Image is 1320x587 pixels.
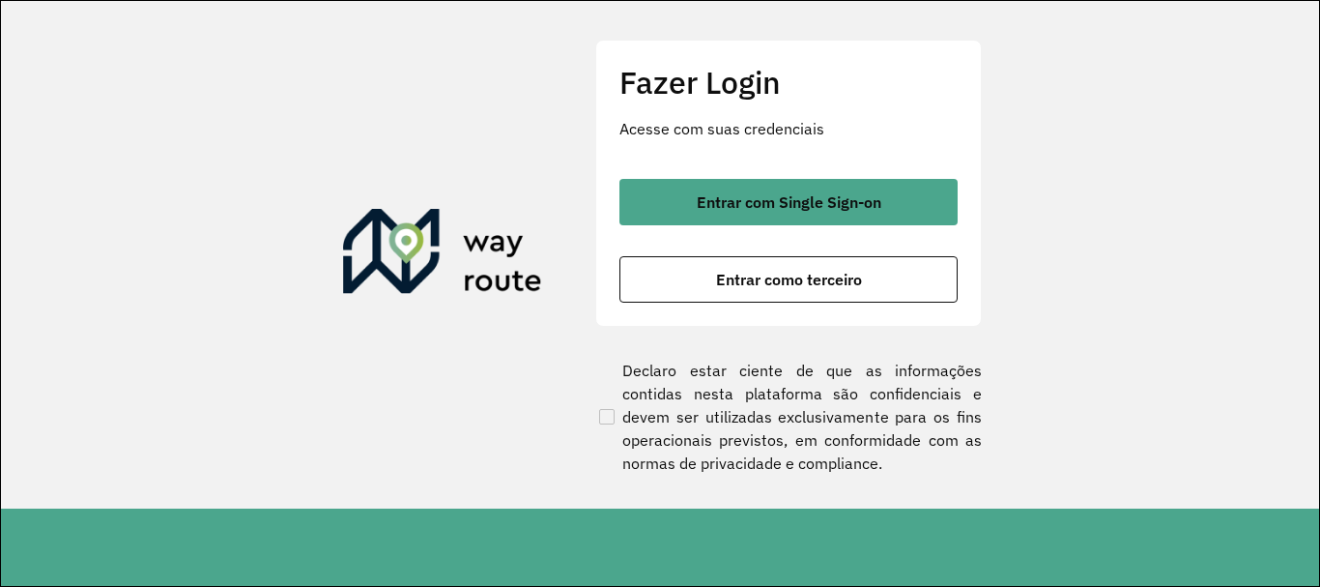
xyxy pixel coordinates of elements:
img: Roteirizador AmbevTech [343,209,542,302]
button: button [619,179,958,225]
h2: Fazer Login [619,64,958,101]
span: Entrar como terceiro [716,272,862,287]
label: Declaro estar ciente de que as informações contidas nesta plataforma são confidenciais e devem se... [595,359,982,475]
p: Acesse com suas credenciais [619,117,958,140]
span: Entrar com Single Sign-on [697,194,881,210]
button: button [619,256,958,303]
